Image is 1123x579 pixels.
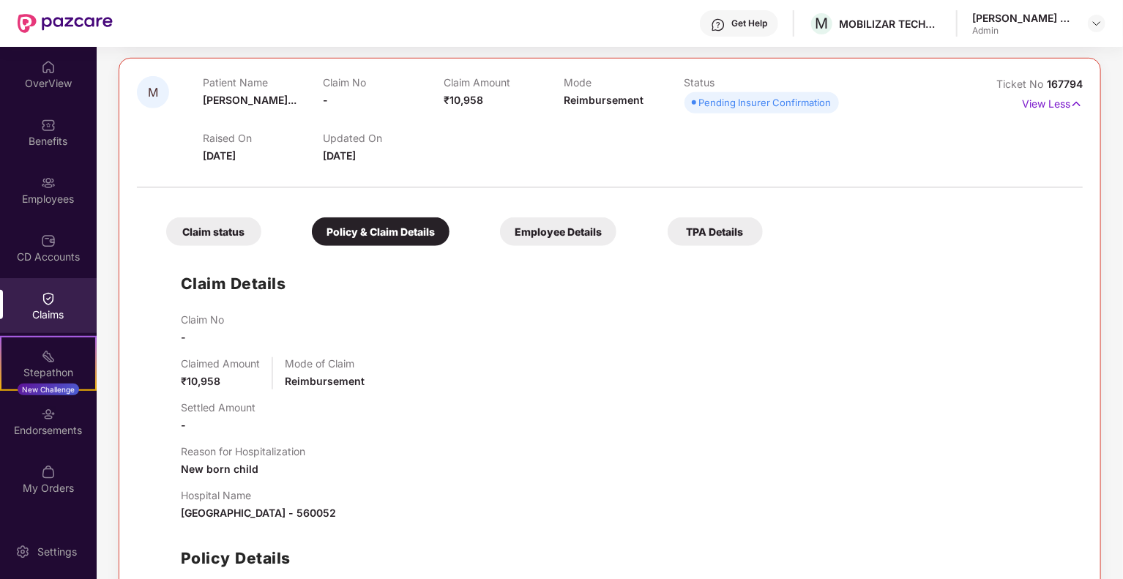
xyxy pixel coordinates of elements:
[312,217,449,246] div: Policy & Claim Details
[839,17,941,31] div: MOBILIZAR TECHNOLOGIES PRIVATE LIMITED
[166,217,261,246] div: Claim status
[148,86,158,99] span: M
[564,94,643,106] span: Reimbursement
[972,25,1075,37] div: Admin
[181,489,336,501] p: Hospital Name
[1047,78,1083,90] span: 167794
[285,375,365,387] span: Reimbursement
[15,545,30,559] img: svg+xml;base64,PHN2ZyBpZD0iU2V0dGluZy0yMHgyMCIgeG1sbnM9Imh0dHA6Ly93d3cudzMub3JnLzIwMDAvc3ZnIiB3aW...
[1022,92,1083,112] p: View Less
[1070,96,1083,112] img: svg+xml;base64,PHN2ZyB4bWxucz0iaHR0cDovL3d3dy53My5vcmcvMjAwMC9zdmciIHdpZHRoPSIxNyIgaGVpZ2h0PSIxNy...
[18,14,113,33] img: New Pazcare Logo
[816,15,829,32] span: M
[323,132,443,144] p: Updated On
[41,234,56,248] img: svg+xml;base64,PHN2ZyBpZD0iQ0RfQWNjb3VudHMiIGRhdGEtbmFtZT0iQ0QgQWNjb3VudHMiIHhtbG5zPSJodHRwOi8vd3...
[444,94,483,106] span: ₹10,958
[285,357,365,370] p: Mode of Claim
[711,18,725,32] img: svg+xml;base64,PHN2ZyBpZD0iSGVscC0zMngzMiIgeG1sbnM9Imh0dHA6Ly93d3cudzMub3JnLzIwMDAvc3ZnIiB3aWR0aD...
[323,76,443,89] p: Claim No
[181,272,286,296] h1: Claim Details
[181,375,220,387] span: ₹10,958
[41,118,56,132] img: svg+xml;base64,PHN2ZyBpZD0iQmVuZWZpdHMiIHhtbG5zPSJodHRwOi8vd3d3LnczLm9yZy8yMDAwL3N2ZyIgd2lkdGg9Ij...
[181,357,260,370] p: Claimed Amount
[1,365,95,380] div: Stepathon
[668,217,763,246] div: TPA Details
[181,546,291,570] h1: Policy Details
[41,60,56,75] img: svg+xml;base64,PHN2ZyBpZD0iSG9tZSIgeG1sbnM9Imh0dHA6Ly93d3cudzMub3JnLzIwMDAvc3ZnIiB3aWR0aD0iMjAiIG...
[444,76,564,89] p: Claim Amount
[18,384,79,395] div: New Challenge
[181,463,258,475] span: New born child
[181,331,186,343] span: -
[699,95,832,110] div: Pending Insurer Confirmation
[181,401,255,414] p: Settled Amount
[203,94,296,106] span: [PERSON_NAME]...
[972,11,1075,25] div: [PERSON_NAME] K [PERSON_NAME]
[41,465,56,479] img: svg+xml;base64,PHN2ZyBpZD0iTXlfT3JkZXJzIiBkYXRhLW5hbWU9Ik15IE9yZGVycyIgeG1sbnM9Imh0dHA6Ly93d3cudz...
[996,78,1047,90] span: Ticket No
[41,291,56,306] img: svg+xml;base64,PHN2ZyBpZD0iQ2xhaW0iIHhtbG5zPSJodHRwOi8vd3d3LnczLm9yZy8yMDAwL3N2ZyIgd2lkdGg9IjIwIi...
[203,132,323,144] p: Raised On
[500,217,616,246] div: Employee Details
[181,313,224,326] p: Claim No
[41,407,56,422] img: svg+xml;base64,PHN2ZyBpZD0iRW5kb3JzZW1lbnRzIiB4bWxucz0iaHR0cDovL3d3dy53My5vcmcvMjAwMC9zdmciIHdpZH...
[181,419,186,431] span: -
[684,76,805,89] p: Status
[41,349,56,364] img: svg+xml;base64,PHN2ZyB4bWxucz0iaHR0cDovL3d3dy53My5vcmcvMjAwMC9zdmciIHdpZHRoPSIyMSIgaGVpZ2h0PSIyMC...
[1091,18,1103,29] img: svg+xml;base64,PHN2ZyBpZD0iRHJvcGRvd24tMzJ4MzIiIHhtbG5zPSJodHRwOi8vd3d3LnczLm9yZy8yMDAwL3N2ZyIgd2...
[323,149,356,162] span: [DATE]
[203,76,323,89] p: Patient Name
[323,94,328,106] span: -
[41,176,56,190] img: svg+xml;base64,PHN2ZyBpZD0iRW1wbG95ZWVzIiB4bWxucz0iaHR0cDovL3d3dy53My5vcmcvMjAwMC9zdmciIHdpZHRoPS...
[731,18,767,29] div: Get Help
[564,76,684,89] p: Mode
[33,545,81,559] div: Settings
[203,149,236,162] span: [DATE]
[181,507,336,519] span: [GEOGRAPHIC_DATA] - 560052
[181,445,305,457] p: Reason for Hospitalization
